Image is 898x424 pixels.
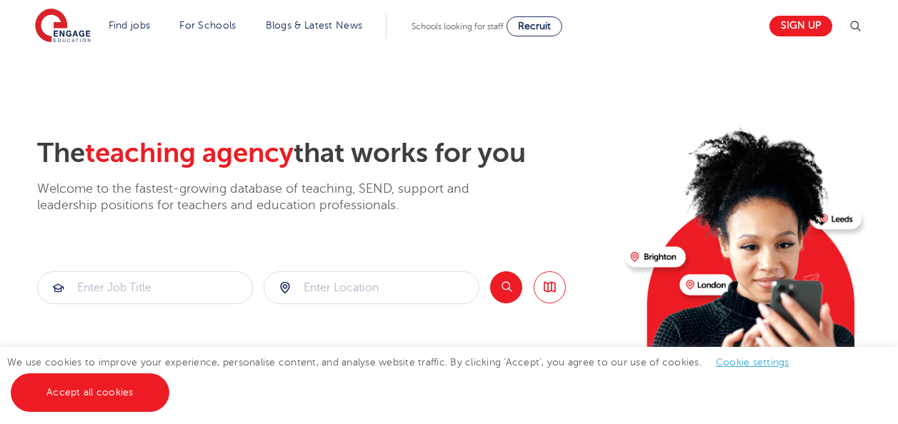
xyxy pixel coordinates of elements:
img: Engage Education [35,9,91,44]
a: Blogs & Latest News [266,20,363,31]
a: Sign up [769,16,832,36]
a: Recruit [507,16,562,36]
a: Cookie settings [716,357,789,368]
a: Find jobs [109,20,151,31]
p: Welcome to the fastest-growing database of teaching, SEND, support and leadership positions for t... [37,181,509,214]
h2: The that works for you [37,137,614,170]
span: We use cookies to improve your experience, personalise content, and analyse website traffic. By c... [7,357,804,398]
button: Search [490,271,522,303]
div: Submit [37,271,253,304]
span: Schools looking for staff [411,21,504,31]
input: Submit [264,272,479,303]
input: Submit [38,272,252,303]
a: For Schools [179,20,236,31]
span: Recruit [518,21,551,31]
span: teaching agency [85,138,294,168]
a: Accept all cookies [11,373,169,412]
